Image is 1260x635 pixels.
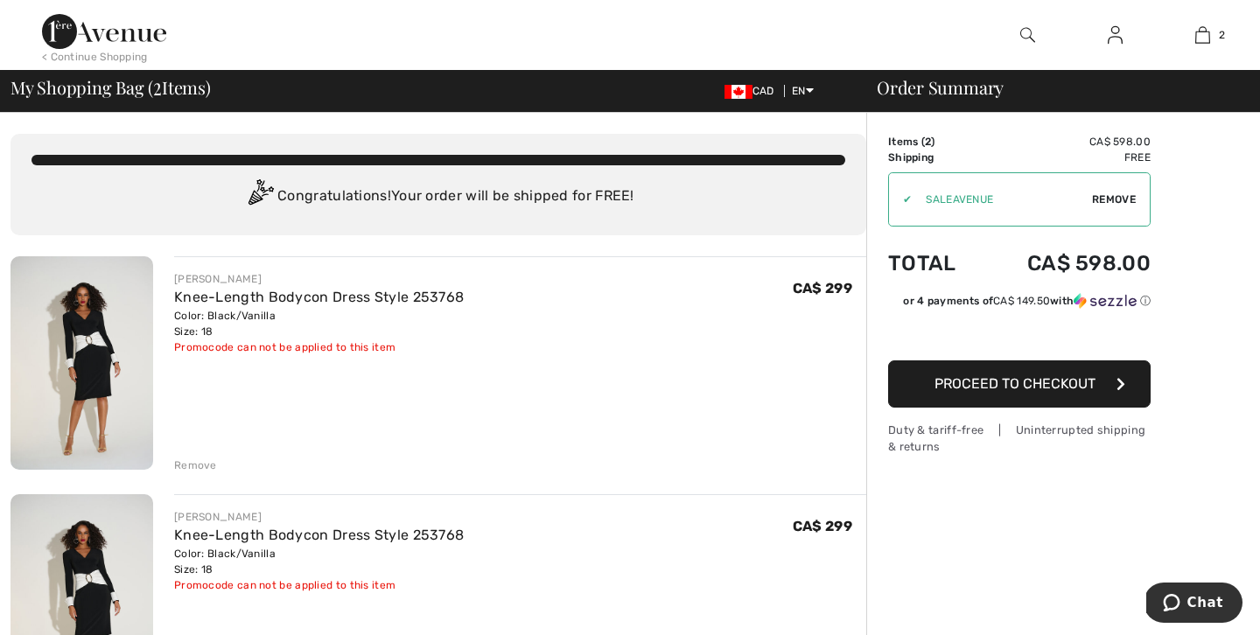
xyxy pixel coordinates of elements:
div: or 4 payments of with [903,293,1151,309]
img: Knee-Length Bodycon Dress Style 253768 [10,256,153,470]
div: Duty & tariff-free | Uninterrupted shipping & returns [888,422,1151,455]
iframe: Opens a widget where you can chat to one of our agents [1146,583,1242,626]
div: Order Summary [856,79,1249,96]
img: Sezzle [1074,293,1137,309]
td: Total [888,234,981,293]
button: Proceed to Checkout [888,360,1151,408]
img: Canadian Dollar [724,85,752,99]
td: CA$ 598.00 [981,234,1151,293]
span: 2 [153,74,162,97]
img: My Bag [1195,24,1210,45]
span: EN [792,85,814,97]
td: Items ( ) [888,134,981,150]
img: Congratulation2.svg [242,179,277,214]
img: search the website [1020,24,1035,45]
div: ✔ [889,192,912,207]
span: CA$ 149.50 [993,295,1050,307]
a: 2 [1159,24,1245,45]
div: Remove [174,457,217,473]
input: Promo code [912,173,1092,226]
iframe: PayPal-paypal [888,315,1151,354]
div: Congratulations! Your order will be shipped for FREE! [31,179,845,214]
img: My Info [1108,24,1123,45]
td: Shipping [888,150,981,165]
div: Color: Black/Vanilla Size: 18 [174,308,464,339]
td: Free [981,150,1151,165]
a: Knee-Length Bodycon Dress Style 253768 [174,527,464,543]
td: CA$ 598.00 [981,134,1151,150]
span: My Shopping Bag ( Items) [10,79,211,96]
div: [PERSON_NAME] [174,509,464,525]
span: CAD [724,85,781,97]
div: [PERSON_NAME] [174,271,464,287]
div: Promocode can not be applied to this item [174,577,464,593]
img: 1ère Avenue [42,14,166,49]
div: < Continue Shopping [42,49,148,65]
div: or 4 payments ofCA$ 149.50withSezzle Click to learn more about Sezzle [888,293,1151,315]
span: Remove [1092,192,1136,207]
a: Sign In [1094,24,1137,46]
span: 2 [1219,27,1225,43]
span: Proceed to Checkout [934,375,1095,392]
span: 2 [925,136,931,148]
div: Color: Black/Vanilla Size: 18 [174,546,464,577]
a: Knee-Length Bodycon Dress Style 253768 [174,289,464,305]
div: Promocode can not be applied to this item [174,339,464,355]
span: CA$ 299 [793,518,852,534]
span: CA$ 299 [793,280,852,297]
